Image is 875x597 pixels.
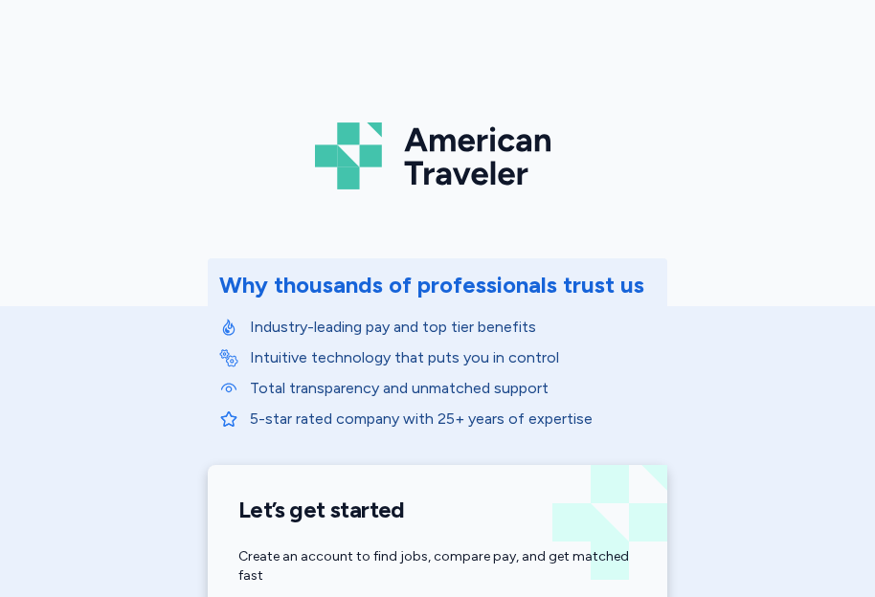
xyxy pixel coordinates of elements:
[250,408,656,431] p: 5-star rated company with 25+ years of expertise
[219,270,644,300] div: Why thousands of professionals trust us
[315,115,560,197] img: Logo
[250,346,656,369] p: Intuitive technology that puts you in control
[250,316,656,339] p: Industry-leading pay and top tier benefits
[238,547,637,586] div: Create an account to find jobs, compare pay, and get matched fast
[238,496,637,524] h1: Let’s get started
[250,377,656,400] p: Total transparency and unmatched support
